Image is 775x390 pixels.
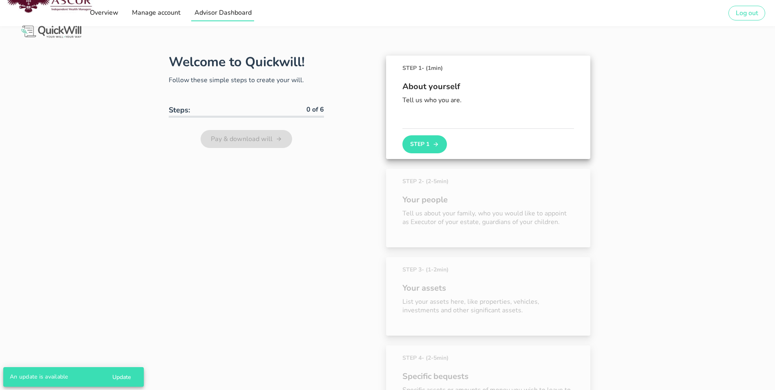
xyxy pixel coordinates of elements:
button: Log out [728,6,765,20]
span: Your assets [402,282,574,294]
a: Overview [87,5,121,21]
span: - (1-2min) [422,266,449,273]
span: Your people [402,194,574,206]
span: - (2-5min) [422,177,449,185]
a: Manage account [129,5,183,21]
span: Specific bequests [402,370,574,383]
span: Manage account [132,8,181,17]
p: Tell us about your family, who you would like to appoint as Executor of your estate, guardians of... [402,209,574,226]
p: Tell us who you are. [402,96,574,105]
div: An update is available [3,367,102,387]
span: STEP 2 [402,177,449,186]
a: Advisor Dashboard [191,5,254,21]
span: STEP 4 [402,354,449,362]
button: Update [105,370,137,384]
span: - (1min) [422,64,443,72]
p: List your assets here, like properties, vehicles, investments and other significant assets. [402,298,574,315]
button: Step 1 [402,135,447,153]
span: Advisor Dashboard [194,8,251,17]
b: Steps: [169,105,190,115]
span: Overview [89,8,118,17]
span: About yourself [402,81,574,93]
span: STEP 1 [402,64,443,72]
span: Update [112,373,131,381]
span: Log out [735,9,758,18]
span: - (2-5min) [422,354,449,362]
img: Logo [20,24,83,39]
b: 0 of 6 [306,105,324,114]
p: Follow these simple steps to create your will. [169,75,324,85]
span: STEP 3 [402,265,449,274]
h1: Welcome to Quickwill! [169,53,305,71]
